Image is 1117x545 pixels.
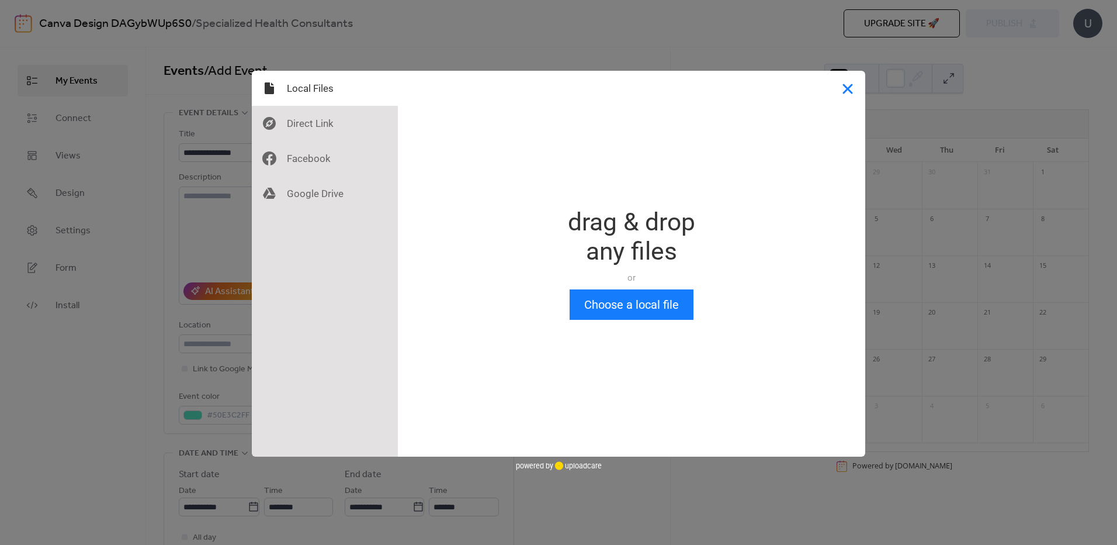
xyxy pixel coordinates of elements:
[252,71,398,106] div: Local Files
[252,176,398,211] div: Google Drive
[570,289,693,320] button: Choose a local file
[252,141,398,176] div: Facebook
[553,461,602,470] a: uploadcare
[568,272,695,284] div: or
[516,457,602,474] div: powered by
[252,106,398,141] div: Direct Link
[830,71,865,106] button: Close
[568,208,695,266] div: drag & drop any files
